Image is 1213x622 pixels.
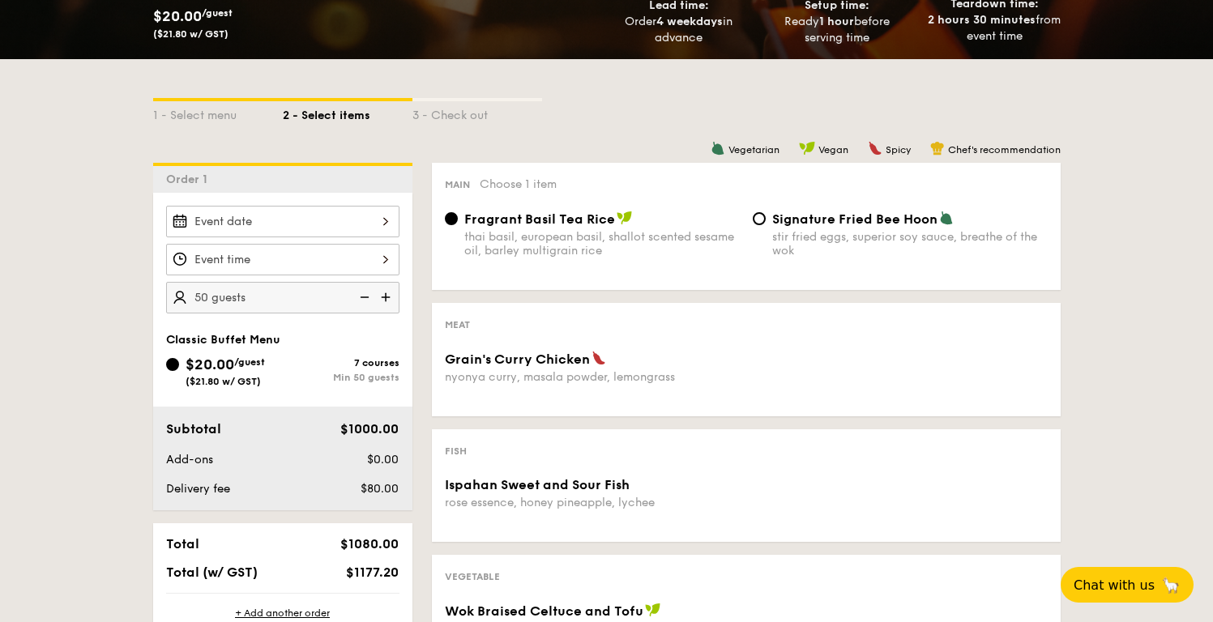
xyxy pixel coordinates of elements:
[166,333,280,347] span: Classic Buffet Menu
[166,358,179,371] input: $20.00/guest($21.80 w/ GST)7 coursesMin 50 guests
[445,445,467,457] span: Fish
[234,356,265,368] span: /guest
[153,28,229,40] span: ($21.80 w/ GST)
[166,421,221,437] span: Subtotal
[375,282,399,313] img: icon-add.58712e84.svg
[445,571,500,582] span: Vegetable
[166,244,399,275] input: Event time
[445,370,740,384] div: nyonya curry, masala powder, lemongrass
[464,230,740,258] div: thai basil, european basil, shallot scented sesame oil, barley multigrain rice
[340,421,399,437] span: $1000.00
[1161,576,1181,594] span: 🦙
[166,564,258,580] span: Total (w/ GST)
[153,7,202,25] span: $20.00
[799,141,815,155] img: icon-vegan.f8ff3823.svg
[412,101,542,124] div: 3 - Check out
[711,141,725,155] img: icon-vegetarian.fe4039eb.svg
[930,141,945,155] img: icon-chef-hat.a58ddaea.svg
[166,607,399,620] div: + Add another order
[153,101,283,124] div: 1 - Select menu
[868,141,882,155] img: icon-spicy.37a8142b.svg
[656,15,723,28] strong: 4 weekdays
[445,179,470,190] span: Main
[166,482,230,496] span: Delivery fee
[445,603,643,619] span: Wok Braised Celtuce and Tofu
[939,211,954,225] img: icon-vegetarian.fe4039eb.svg
[772,211,938,227] span: Signature Fried Bee Hoon
[283,357,399,369] div: 7 courses
[283,372,399,383] div: Min 50 guests
[283,101,412,124] div: 2 - Select items
[645,603,661,617] img: icon-vegan.f8ff3823.svg
[445,212,458,225] input: Fragrant Basil Tea Ricethai basil, european basil, shallot scented sesame oil, barley multigrain ...
[772,230,1048,258] div: stir fried eggs, superior soy sauce, breathe of the wok
[753,212,766,225] input: Signature Fried Bee Hoonstir fried eggs, superior soy sauce, breathe of the wok
[928,13,1036,27] strong: 2 hours 30 minutes
[445,496,740,509] div: rose essence, honey pineapple, lychee
[202,7,233,19] span: /guest
[166,206,399,237] input: Event date
[166,282,399,313] input: Number of guests
[480,177,557,191] span: Choose 1 item
[166,536,199,552] span: Total
[1061,567,1194,603] button: Chat with us🦙
[922,12,1067,45] div: from event time
[445,319,470,330] span: Meat
[818,144,848,155] span: Vegan
[166,173,214,186] span: Order 1
[186,356,234,373] span: $20.00
[186,376,261,387] span: ($21.80 w/ GST)
[166,453,213,466] span: Add-ons
[728,144,779,155] span: Vegetarian
[592,351,606,365] img: icon-spicy.37a8142b.svg
[445,351,590,367] span: Grain's Curry Chicken
[464,211,615,227] span: Fragrant Basil Tea Rice
[361,482,399,496] span: $80.00
[340,536,399,552] span: $1080.00
[819,15,854,28] strong: 1 hour
[617,211,633,225] img: icon-vegan.f8ff3823.svg
[607,14,752,46] div: Order in advance
[367,453,399,466] span: $0.00
[764,14,909,46] div: Ready before serving time
[1074,577,1155,593] span: Chat with us
[351,282,375,313] img: icon-reduce.1d2dbef1.svg
[445,477,630,492] span: Ispahan Sweet and Sour Fish
[886,144,911,155] span: Spicy
[346,564,399,580] span: $1177.20
[948,144,1061,155] span: Chef's recommendation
